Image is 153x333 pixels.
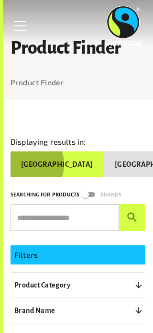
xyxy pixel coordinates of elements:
[105,6,142,46] img: Fairtrade Australia New Zealand logo
[14,279,70,291] p: Product Category
[11,302,145,319] button: Brand Name
[52,190,79,199] p: Products
[11,38,145,57] h1: Product Finder
[14,249,142,261] p: Filters
[9,14,33,38] a: Toggle Menu
[100,190,121,199] p: Brands
[11,276,145,294] button: Product Category
[11,151,104,177] button: [GEOGRAPHIC_DATA]
[11,190,50,199] p: Searching for
[11,136,86,148] p: Displaying results in:
[14,305,55,316] p: Brand Name
[11,77,145,88] nav: breadcrumb
[11,78,64,87] a: Product Finder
